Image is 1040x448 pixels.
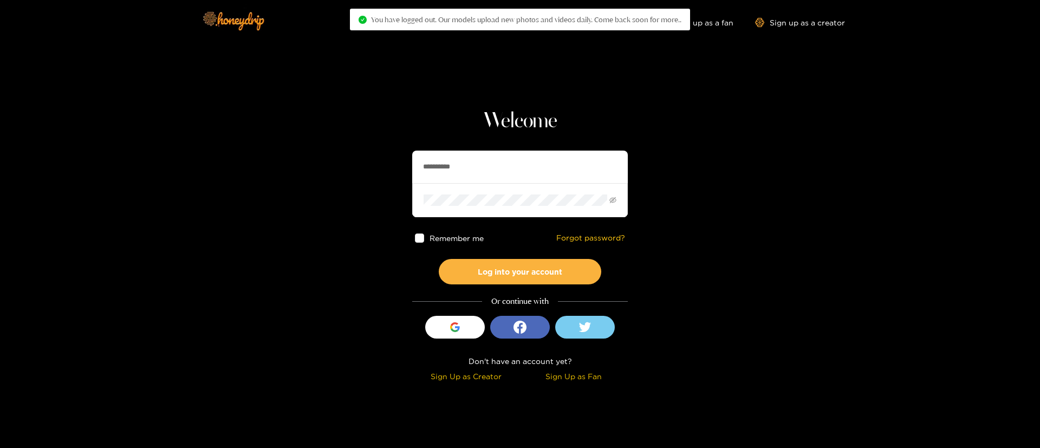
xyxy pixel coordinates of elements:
span: check-circle [359,16,367,24]
div: Sign Up as Creator [415,370,517,382]
a: Sign up as a creator [755,18,845,27]
a: Sign up as a fan [659,18,733,27]
button: Log into your account [439,259,601,284]
span: eye-invisible [609,197,616,204]
div: Don't have an account yet? [412,355,628,367]
a: Forgot password? [556,233,625,243]
div: Or continue with [412,295,628,308]
h1: Welcome [412,108,628,134]
div: Sign Up as Fan [523,370,625,382]
span: You have logged out. Our models upload new photos and videos daily. Come back soon for more.. [371,15,681,24]
span: Remember me [430,234,484,242]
